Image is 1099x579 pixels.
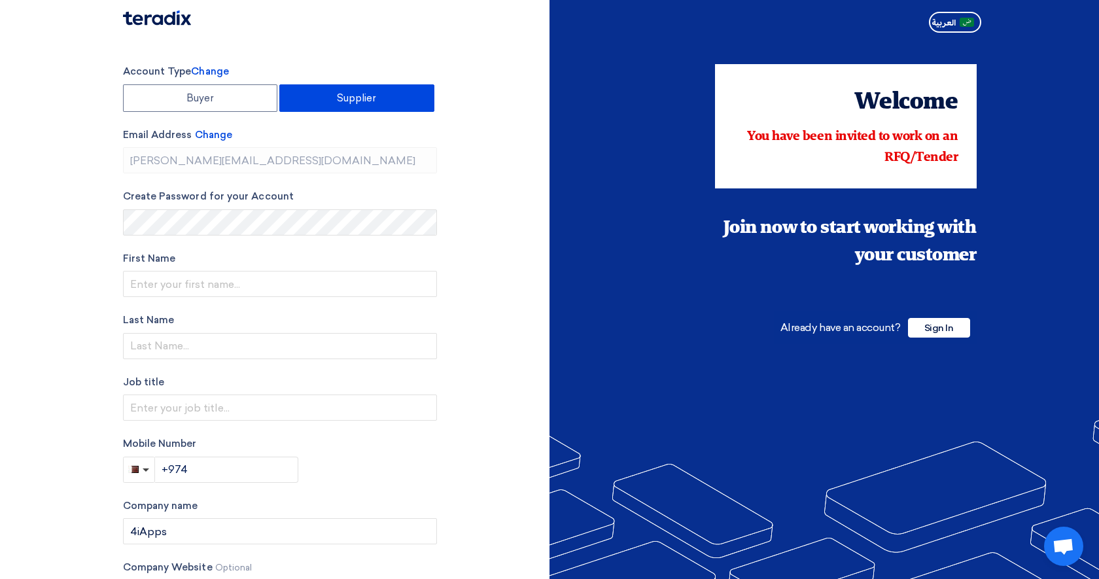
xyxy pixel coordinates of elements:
[215,563,253,572] span: Optional
[1044,527,1083,566] a: Open chat
[932,18,956,27] span: العربية
[123,251,437,266] label: First Name
[123,271,437,297] input: Enter your first name...
[908,318,970,338] span: Sign In
[123,313,437,328] label: Last Name
[123,64,437,79] label: Account Type
[747,130,958,164] span: You have been invited to work on an RFQ/Tender
[191,65,228,77] span: Change
[123,189,437,204] label: Create Password for your Account
[715,215,977,270] div: Join now to start working with your customer
[155,457,298,483] input: Enter phone number...
[733,85,958,120] div: Welcome
[908,321,970,334] a: Sign In
[123,84,278,112] label: Buyer
[123,333,437,359] input: Last Name...
[123,560,437,575] label: Company Website
[123,10,191,26] img: Teradix logo
[123,128,437,143] label: Email Address
[960,18,974,27] img: ar-AR.png
[780,321,900,334] span: Already have an account?
[123,436,437,451] label: Mobile Number
[123,499,437,514] label: Company name
[195,129,232,141] span: Change
[123,147,437,173] input: Enter your business email...
[123,395,437,421] input: Enter your job title...
[123,375,437,390] label: Job title
[929,12,981,33] button: العربية
[279,84,434,112] label: Supplier
[123,518,437,544] input: Enter your company name...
